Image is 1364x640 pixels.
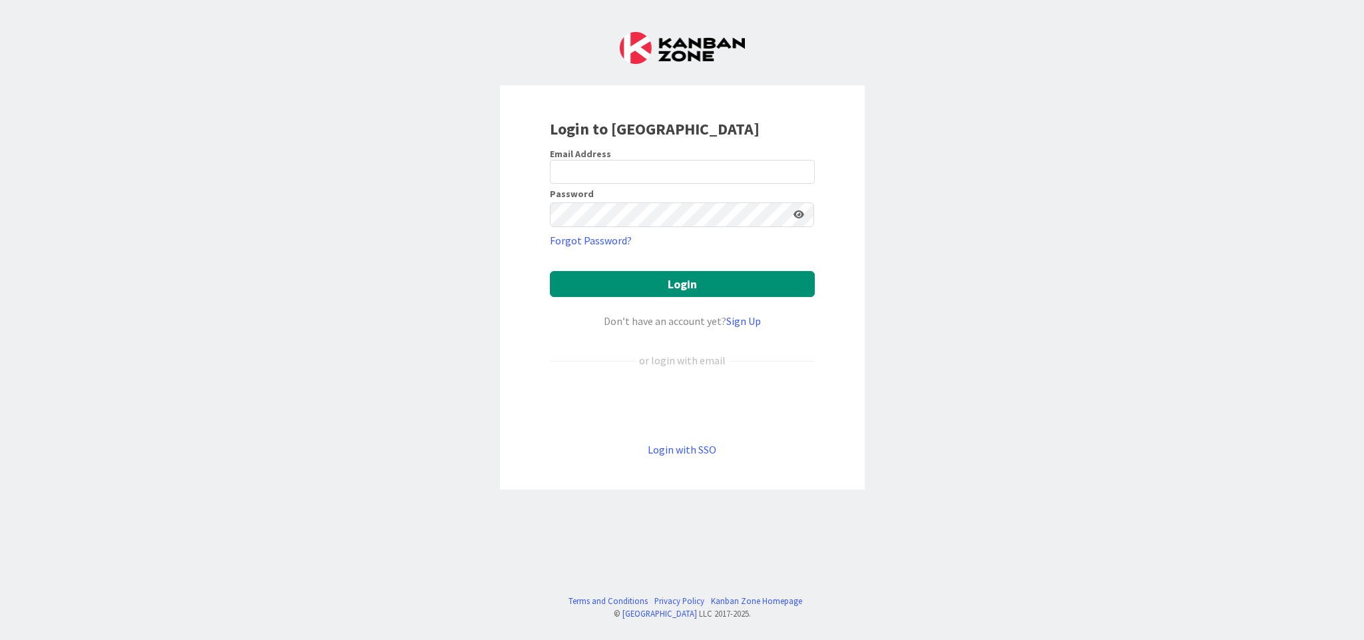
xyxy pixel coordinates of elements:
a: Sign Up [726,314,761,328]
a: Forgot Password? [550,232,632,248]
a: [GEOGRAPHIC_DATA] [622,608,697,619]
button: Login [550,271,815,297]
label: Password [550,189,594,198]
div: or login with email [636,352,729,368]
div: Don’t have an account yet? [550,313,815,329]
a: Privacy Policy [654,595,704,607]
img: Kanban Zone [620,32,745,64]
a: Kanban Zone Homepage [711,595,802,607]
iframe: Sign in with Google Button [543,390,821,420]
label: Email Address [550,148,611,160]
a: Terms and Conditions [568,595,648,607]
div: © LLC 2017- 2025 . [562,607,802,620]
b: Login to [GEOGRAPHIC_DATA] [550,119,760,139]
a: Login with SSO [648,443,716,456]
